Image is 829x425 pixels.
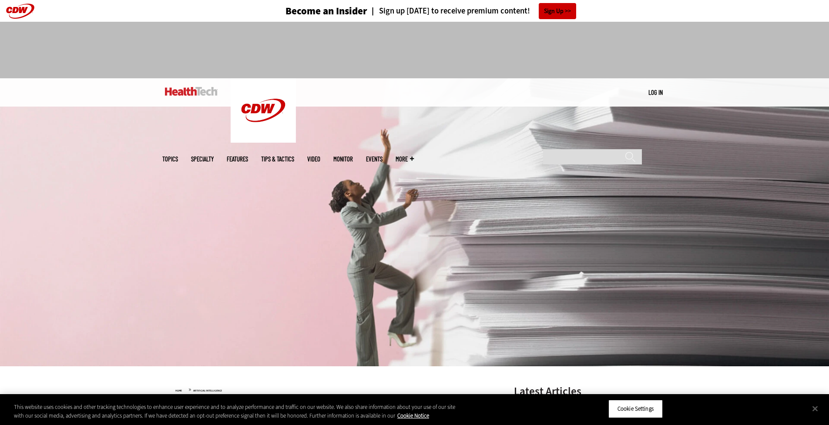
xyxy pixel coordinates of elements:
[648,88,663,97] div: User menu
[397,412,429,419] a: More information about your privacy
[175,386,491,393] div: »
[307,156,320,162] a: Video
[648,88,663,96] a: Log in
[367,7,530,15] a: Sign up [DATE] to receive premium content!
[256,30,573,70] iframe: advertisement
[253,6,367,16] a: Become an Insider
[231,78,296,143] img: Home
[227,156,248,162] a: Features
[806,399,825,418] button: Close
[193,389,222,392] a: Artificial Intelligence
[165,87,218,96] img: Home
[231,136,296,145] a: CDW
[514,386,644,397] h3: Latest Articles
[175,389,182,392] a: Home
[333,156,353,162] a: MonITor
[366,156,383,162] a: Events
[261,156,294,162] a: Tips & Tactics
[539,3,576,19] a: Sign Up
[285,6,367,16] h3: Become an Insider
[162,156,178,162] span: Topics
[191,156,214,162] span: Specialty
[608,400,663,418] button: Cookie Settings
[396,156,414,162] span: More
[14,403,456,420] div: This website uses cookies and other tracking technologies to enhance user experience and to analy...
